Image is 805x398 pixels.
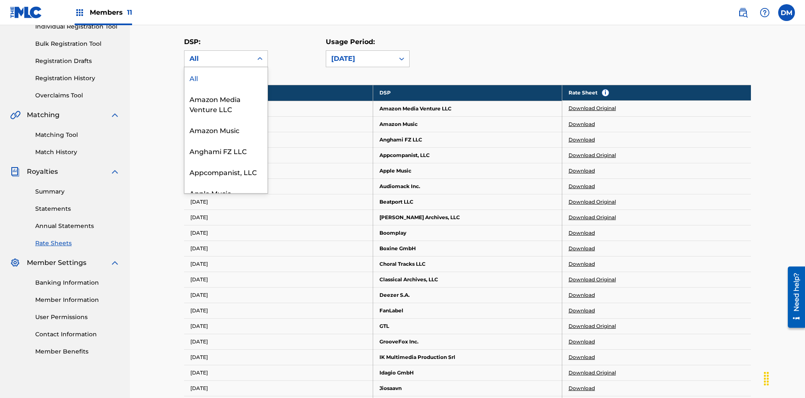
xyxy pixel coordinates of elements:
[35,187,120,196] a: Summary
[184,38,200,46] label: DSP:
[10,258,20,268] img: Member Settings
[184,140,267,161] div: Anghami FZ LLC
[569,291,595,299] a: Download
[760,366,773,391] div: Drag
[184,303,373,318] td: [DATE]
[35,148,120,157] a: Match History
[373,318,562,334] td: GTL
[35,204,120,213] a: Statements
[373,163,562,178] td: Apple Music
[110,167,120,177] img: expand
[569,369,616,377] a: Download Original
[373,256,562,272] td: Choral Tracks LLC
[373,241,562,256] td: Boxine GmbH
[184,116,373,132] td: [DATE]
[373,349,562,365] td: IK Multimedia Production Srl
[184,88,267,119] div: Amazon Media Venture LLC
[35,347,120,356] a: Member Benefits
[569,120,595,128] a: Download
[562,85,751,101] th: Rate Sheet
[10,6,42,18] img: MLC Logo
[569,183,595,190] a: Download
[184,85,373,101] th: Usage Period
[373,272,562,287] td: Classical Archives, LLC
[184,161,267,182] div: Appcompanist, LLC
[35,39,120,48] a: Bulk Registration Tool
[569,198,616,206] a: Download Original
[184,163,373,178] td: [DATE]
[184,67,267,88] div: All
[27,258,86,268] span: Member Settings
[735,4,751,21] a: Public Search
[184,380,373,396] td: [DATE]
[760,8,770,18] img: help
[35,91,120,100] a: Overclaims Tool
[569,105,616,112] a: Download Original
[569,167,595,175] a: Download
[35,278,120,287] a: Banking Information
[184,256,373,272] td: [DATE]
[569,245,595,252] a: Download
[373,303,562,318] td: FanLabel
[373,178,562,194] td: Audiomack Inc.
[184,334,373,349] td: [DATE]
[27,167,58,177] span: Royalties
[184,241,373,256] td: [DATE]
[90,8,132,17] span: Members
[35,57,120,65] a: Registration Drafts
[10,110,21,120] img: Matching
[184,119,267,140] div: Amazon Music
[110,258,120,268] img: expand
[569,229,595,237] a: Download
[184,349,373,365] td: [DATE]
[763,358,805,398] iframe: Chat Widget
[184,182,267,203] div: Apple Music
[569,385,595,392] a: Download
[35,313,120,322] a: User Permissions
[35,22,120,31] a: Individual Registration Tool
[184,209,373,225] td: [DATE]
[373,85,562,101] th: DSP
[569,338,595,346] a: Download
[184,318,373,334] td: [DATE]
[35,296,120,304] a: Member Information
[569,307,595,314] a: Download
[184,132,373,147] td: [DATE]
[184,287,373,303] td: [DATE]
[184,178,373,194] td: [DATE]
[35,222,120,230] a: Annual Statements
[373,380,562,396] td: Jiosaavn
[569,136,595,144] a: Download
[373,225,562,241] td: Boomplay
[331,54,389,64] div: [DATE]
[35,330,120,339] a: Contact Information
[184,194,373,209] td: [DATE]
[35,74,120,83] a: Registration History
[569,353,595,361] a: Download
[373,116,562,132] td: Amazon Music
[326,38,375,46] label: Usage Period:
[35,131,120,139] a: Matching Tool
[184,225,373,241] td: [DATE]
[184,365,373,380] td: [DATE]
[190,54,247,64] div: All
[373,365,562,380] td: Idagio GmbH
[127,8,132,16] span: 11
[569,152,616,159] a: Download Original
[569,214,616,221] a: Download Original
[373,334,562,349] td: GrooveFox Inc.
[569,322,616,330] a: Download Original
[373,194,562,209] td: Beatport LLC
[738,8,748,18] img: search
[184,147,373,163] td: [DATE]
[373,209,562,225] td: [PERSON_NAME] Archives, LLC
[10,167,20,177] img: Royalties
[373,287,562,303] td: Deezer S.A.
[184,101,373,116] td: [DATE]
[373,132,562,147] td: Anghami FZ LLC
[569,276,616,283] a: Download Original
[35,239,120,248] a: Rate Sheets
